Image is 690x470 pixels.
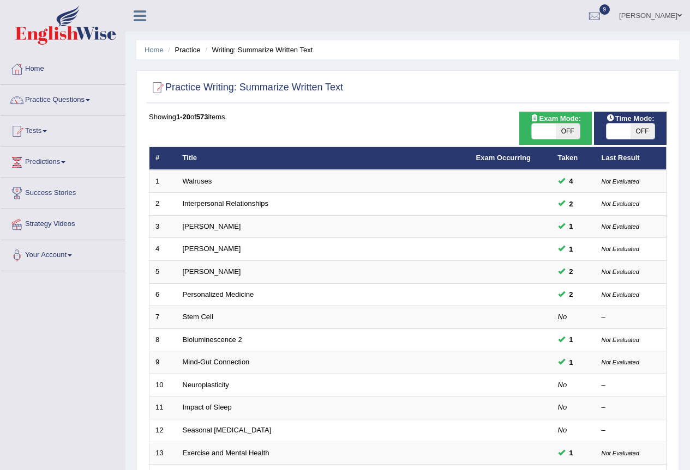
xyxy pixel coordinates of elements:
div: – [602,312,661,322]
td: 10 [149,374,177,396]
a: Exam Occurring [476,154,531,162]
span: OFF [631,124,655,139]
a: Interpersonal Relationships [183,199,269,207]
td: 9 [149,351,177,374]
span: You can still take this question [565,447,578,459]
td: 7 [149,306,177,329]
span: OFF [556,124,580,139]
a: Walruses [183,177,212,185]
a: Predictions [1,147,125,174]
em: No [558,381,567,389]
th: Last Result [596,147,667,170]
td: 5 [149,261,177,284]
small: Not Evaluated [602,246,639,252]
a: Success Stories [1,178,125,205]
th: # [149,147,177,170]
span: You can still take this question [565,221,578,232]
a: Your Account [1,240,125,267]
td: 3 [149,215,177,238]
td: 1 [149,170,177,193]
a: [PERSON_NAME] [183,222,241,230]
td: 4 [149,238,177,261]
small: Not Evaluated [602,268,639,275]
a: Personalized Medicine [183,290,254,298]
a: Stem Cell [183,313,213,321]
a: Tests [1,116,125,143]
a: Seasonal [MEDICAL_DATA] [183,426,272,434]
span: You can still take this question [565,289,578,300]
td: 8 [149,328,177,351]
em: No [558,403,567,411]
small: Not Evaluated [602,223,639,230]
span: You can still take this question [565,334,578,345]
a: Home [1,54,125,81]
small: Not Evaluated [602,200,639,207]
small: Not Evaluated [602,359,639,365]
h2: Practice Writing: Summarize Written Text [149,80,343,96]
a: Mind-Gut Connection [183,358,250,366]
div: Showing of items. [149,112,667,122]
small: Not Evaluated [602,291,639,298]
th: Title [177,147,470,170]
small: Not Evaluated [602,337,639,343]
a: Neuroplasticity [183,381,229,389]
span: You can still take this question [565,198,578,210]
a: [PERSON_NAME] [183,245,241,253]
td: 11 [149,396,177,419]
span: You can still take this question [565,243,578,255]
b: 573 [196,113,208,121]
span: You can still take this question [565,266,578,277]
a: Practice Questions [1,85,125,112]
small: Not Evaluated [602,450,639,456]
a: Bioluminescence 2 [183,335,242,344]
em: No [558,426,567,434]
span: You can still take this question [565,175,578,187]
td: 2 [149,193,177,216]
a: Exercise and Mental Health [183,449,269,457]
li: Practice [165,45,200,55]
a: [PERSON_NAME] [183,267,241,276]
div: – [602,425,661,436]
span: Time Mode: [602,113,659,124]
div: – [602,380,661,390]
a: Strategy Videos [1,209,125,236]
span: You can still take this question [565,357,578,368]
span: Exam Mode: [526,113,585,124]
th: Taken [552,147,596,170]
td: 13 [149,442,177,465]
div: Show exams occurring in exams [519,112,592,145]
li: Writing: Summarize Written Text [202,45,313,55]
b: 1-20 [176,113,190,121]
span: 9 [599,4,610,15]
div: – [602,402,661,413]
td: 12 [149,419,177,442]
td: 6 [149,283,177,306]
a: Impact of Sleep [183,403,232,411]
em: No [558,313,567,321]
a: Home [145,46,164,54]
small: Not Evaluated [602,178,639,185]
